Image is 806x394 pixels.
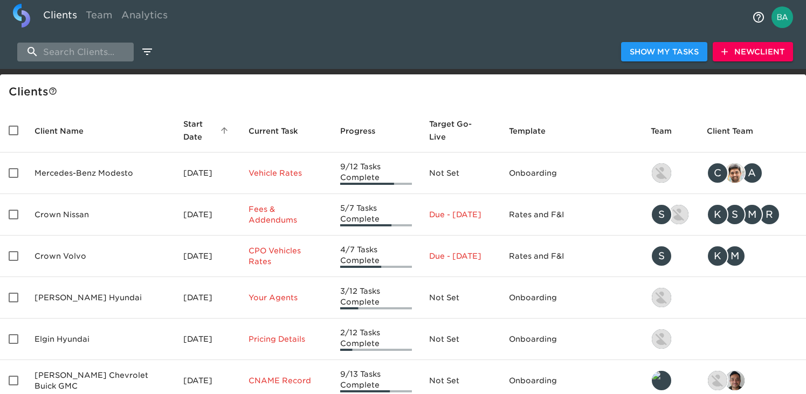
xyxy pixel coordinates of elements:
[9,83,802,100] div: Client s
[651,328,690,350] div: kevin.lo@roadster.com
[725,371,745,390] img: sai@simplemnt.com
[175,277,240,319] td: [DATE]
[651,370,690,391] div: leland@roadster.com
[509,125,560,137] span: Template
[651,204,690,225] div: savannah@roadster.com, austin@roadster.com
[651,162,690,184] div: kevin.lo@roadster.com
[707,162,728,184] div: C
[429,117,492,143] span: Target Go-Live
[652,288,671,307] img: kevin.lo@roadster.com
[421,277,500,319] td: Not Set
[249,334,323,344] p: Pricing Details
[652,329,671,349] img: kevin.lo@roadster.com
[651,125,686,137] span: Team
[332,153,421,194] td: 9/12 Tasks Complete
[138,43,156,61] button: edit
[707,245,797,267] div: kwilson@crowncars.com, mcooley@crowncars.com
[500,153,642,194] td: Onboarding
[249,125,298,137] span: This is the next Task in this Hub that should be completed
[746,4,771,30] button: notifications
[651,204,672,225] div: S
[26,277,175,319] td: [PERSON_NAME] Hyundai
[340,125,389,137] span: Progress
[707,370,797,391] div: nikko.foster@roadster.com, sai@simplemnt.com
[39,4,81,30] a: Clients
[721,45,784,59] span: New Client
[249,204,323,225] p: Fees & Addendums
[81,4,117,30] a: Team
[175,194,240,236] td: [DATE]
[707,204,797,225] div: kwilson@crowncars.com, sparent@crowncars.com, mcooley@crowncars.com, rrobins@crowncars.com
[332,194,421,236] td: 5/7 Tasks Complete
[332,319,421,360] td: 2/12 Tasks Complete
[669,205,688,224] img: austin@roadster.com
[500,277,642,319] td: Onboarding
[13,4,30,27] img: logo
[652,371,671,390] img: leland@roadster.com
[651,245,672,267] div: S
[26,236,175,277] td: Crown Volvo
[771,6,793,28] img: Profile
[621,42,707,62] button: Show My Tasks
[707,125,767,137] span: Client Team
[707,245,728,267] div: K
[500,236,642,277] td: Rates and F&I
[49,87,57,95] svg: This is a list of all of your clients and clients shared with you
[26,319,175,360] td: Elgin Hyundai
[630,45,699,59] span: Show My Tasks
[713,42,793,62] button: NewClient
[707,204,728,225] div: K
[249,125,312,137] span: Current Task
[17,43,134,61] input: search
[332,277,421,319] td: 3/12 Tasks Complete
[183,117,231,143] span: Start Date
[249,245,323,267] p: CPO Vehicles Rates
[175,236,240,277] td: [DATE]
[725,163,745,183] img: sandeep@simplemnt.com
[651,287,690,308] div: kevin.lo@roadster.com
[249,292,323,303] p: Your Agents
[707,162,797,184] div: clayton.mandel@roadster.com, sandeep@simplemnt.com, angelique.nurse@roadster.com
[652,163,671,183] img: kevin.lo@roadster.com
[332,236,421,277] td: 4/7 Tasks Complete
[35,125,98,137] span: Client Name
[249,375,323,386] p: CNAME Record
[429,251,492,261] p: Due - [DATE]
[724,204,746,225] div: S
[421,153,500,194] td: Not Set
[421,319,500,360] td: Not Set
[429,209,492,220] p: Due - [DATE]
[175,153,240,194] td: [DATE]
[741,162,763,184] div: A
[651,245,690,267] div: savannah@roadster.com
[429,117,478,143] span: Calculated based on the start date and the duration of all Tasks contained in this Hub.
[759,204,780,225] div: R
[500,194,642,236] td: Rates and F&I
[175,319,240,360] td: [DATE]
[117,4,172,30] a: Analytics
[249,168,323,178] p: Vehicle Rates
[26,153,175,194] td: Mercedes-Benz Modesto
[724,245,746,267] div: M
[500,319,642,360] td: Onboarding
[741,204,763,225] div: M
[26,194,175,236] td: Crown Nissan
[708,371,727,390] img: nikko.foster@roadster.com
